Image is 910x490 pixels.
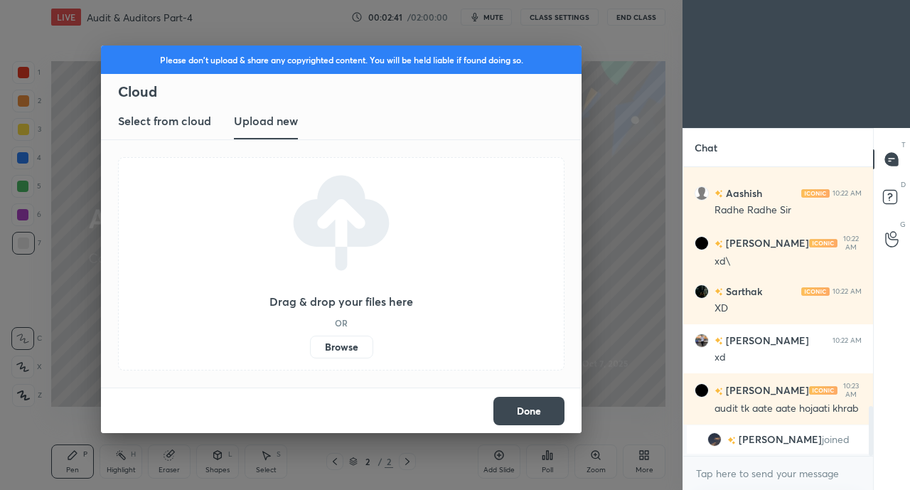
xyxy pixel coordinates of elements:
span: [PERSON_NAME] [739,434,822,445]
img: no-rating-badge.077c3623.svg [714,240,723,248]
img: 62926b773acf452eba01c796c3415993.jpg [695,236,709,250]
div: xd [714,351,862,365]
h6: [PERSON_NAME] [723,333,809,348]
img: 62926b773acf452eba01c796c3415993.jpg [695,383,709,398]
img: fed050bd1c774118bd392d138043e64e.jpg [695,284,709,299]
p: D [901,179,906,190]
h6: [PERSON_NAME] [723,236,809,251]
img: 9402753a3c8a42ffb432e1c067630915.jpg [695,334,709,348]
h3: Upload new [234,112,298,129]
img: no-rating-badge.077c3623.svg [714,337,723,345]
h6: Aashish [723,186,762,201]
img: default.png [695,186,709,201]
div: Please don't upload & share any copyrighted content. You will be held liable if found doing so. [101,46,582,74]
img: no-rating-badge.077c3623.svg [714,388,723,395]
h5: OR [335,319,348,327]
div: 10:22 AM [840,235,862,252]
img: no-rating-badge.077c3623.svg [727,437,736,444]
span: joined [822,434,850,445]
div: grid [683,167,873,457]
button: Done [493,397,564,425]
div: 10:22 AM [833,287,862,296]
img: iconic-light.a09c19a4.png [809,239,837,247]
div: Radhe Radhe Sir [714,203,862,218]
img: iconic-light.a09c19a4.png [809,386,837,395]
img: no-rating-badge.077c3623.svg [714,190,723,198]
p: Chat [683,129,729,166]
img: iconic-light.a09c19a4.png [801,189,830,198]
h6: Sarthak [723,284,762,299]
h3: Select from cloud [118,112,211,129]
h2: Cloud [118,82,582,101]
img: no-rating-badge.077c3623.svg [714,288,723,296]
div: 10:23 AM [840,382,862,399]
p: G [900,219,906,230]
div: 10:22 AM [833,336,862,345]
img: 48957b188b65497690f4102c0065d313.jpg [707,432,722,447]
p: T [901,139,906,150]
div: audit tk aate aate hojaati khrab [714,402,862,416]
div: xd\ [714,255,862,269]
div: XD [714,302,862,316]
img: iconic-light.a09c19a4.png [801,287,830,296]
h6: [PERSON_NAME] [723,383,809,398]
div: 10:22 AM [833,189,862,198]
h3: Drag & drop your files here [269,296,413,307]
